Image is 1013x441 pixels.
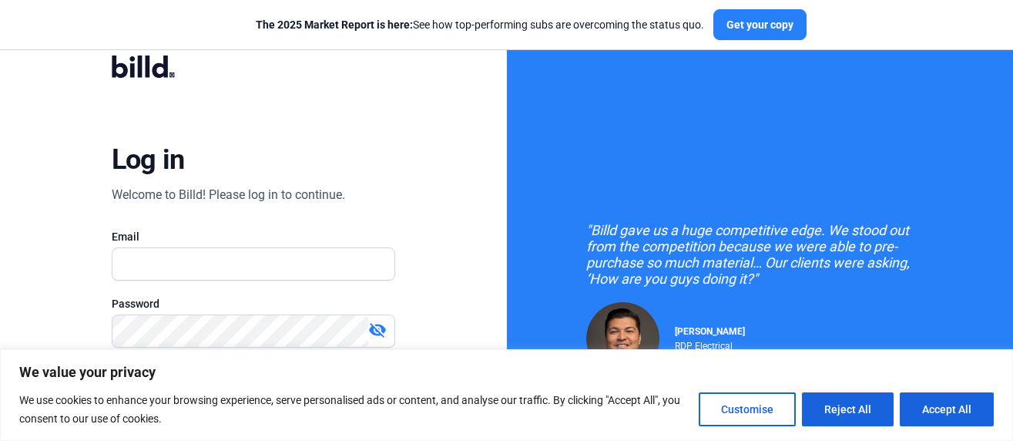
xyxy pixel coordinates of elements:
[112,186,345,204] div: Welcome to Billd! Please log in to continue.
[675,337,745,352] div: RDP Electrical
[699,392,796,426] button: Customise
[19,363,994,382] p: We value your privacy
[713,9,807,40] button: Get your copy
[368,321,387,339] mat-icon: visibility_off
[675,326,745,337] span: [PERSON_NAME]
[112,296,395,311] div: Password
[586,302,659,375] img: Raul Pacheco
[112,229,395,244] div: Email
[256,19,413,31] span: The 2025 Market Report is here:
[802,392,894,426] button: Reject All
[19,391,687,428] p: We use cookies to enhance your browsing experience, serve personalised ads or content, and analys...
[586,222,933,287] div: "Billd gave us a huge competitive edge. We stood out from the competition because we were able to...
[256,17,704,32] div: See how top-performing subs are overcoming the status quo.
[112,143,185,177] div: Log in
[900,392,994,426] button: Accept All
